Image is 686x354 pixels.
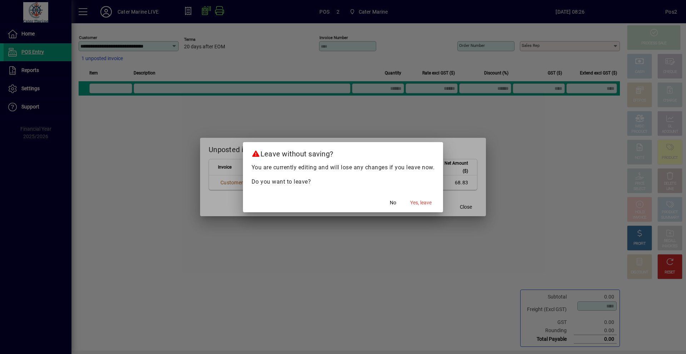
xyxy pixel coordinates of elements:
p: Do you want to leave? [252,178,435,186]
h2: Leave without saving? [243,142,443,163]
span: No [390,199,396,207]
button: No [382,197,404,209]
span: Yes, leave [410,199,432,207]
p: You are currently editing and will lose any changes if you leave now. [252,163,435,172]
button: Yes, leave [407,197,434,209]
